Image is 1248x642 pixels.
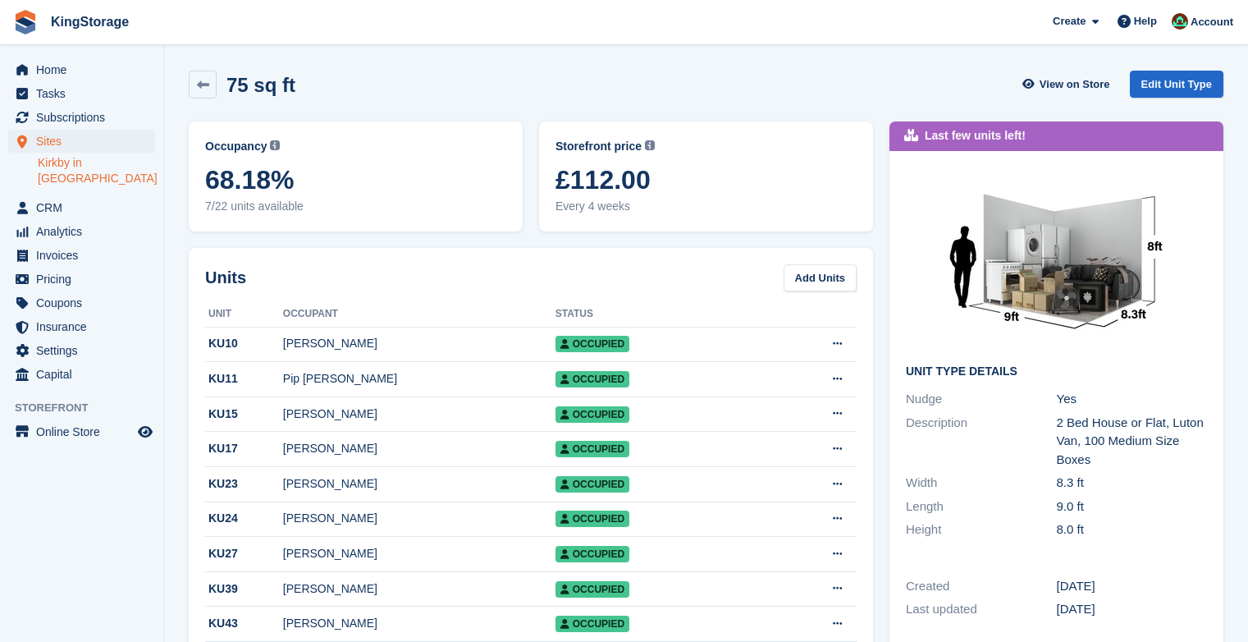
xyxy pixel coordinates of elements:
div: 2 Bed House or Flat, Luton Van, 100 Medium Size Boxes [1057,414,1208,470]
span: Invoices [36,244,135,267]
span: Online Store [36,420,135,443]
div: KU10 [205,335,283,352]
img: stora-icon-8386f47178a22dfd0bd8f6a31ec36ba5ce8667c1dd55bd0f319d3a0aa187defe.svg [13,10,38,34]
a: menu [8,268,155,291]
a: KingStorage [44,8,135,35]
div: [PERSON_NAME] [283,406,555,423]
a: Edit Unit Type [1130,71,1223,98]
div: [PERSON_NAME] [283,545,555,562]
span: Account [1191,14,1233,30]
span: 68.18% [205,165,506,195]
a: menu [8,58,155,81]
div: KU15 [205,406,283,423]
a: menu [8,339,155,362]
a: menu [8,244,155,267]
div: KU11 [205,370,283,387]
div: [PERSON_NAME] [283,615,555,632]
img: John King [1172,13,1188,30]
div: Last updated [906,600,1057,619]
a: Add Units [784,264,857,291]
img: icon-info-grey-7440780725fd019a000dd9b08b2336e03edf1995a4989e88bcd33f0948082b44.svg [270,140,280,150]
div: Yes [1057,390,1208,409]
a: menu [8,420,155,443]
a: menu [8,82,155,105]
span: Occupied [555,371,629,387]
div: 8.3 ft [1057,474,1208,493]
span: Occupied [555,476,629,493]
div: Height [906,520,1057,539]
div: Pip [PERSON_NAME] [283,370,555,387]
span: Sites [36,130,135,153]
span: Create [1053,13,1086,30]
span: View on Store [1040,76,1110,93]
span: Pricing [36,268,135,291]
span: Settings [36,339,135,362]
span: Capital [36,363,135,386]
div: Created [906,577,1057,596]
div: Nudge [906,390,1057,409]
span: Occupied [555,511,629,527]
a: menu [8,130,155,153]
a: menu [8,291,155,314]
span: Occupied [555,546,629,562]
span: Occupancy [205,138,267,155]
span: 7/22 units available [205,198,506,215]
span: Occupied [555,336,629,352]
a: menu [8,220,155,243]
span: Subscriptions [36,106,135,129]
a: menu [8,196,155,219]
span: Coupons [36,291,135,314]
div: KU17 [205,440,283,457]
img: 75-sqft-unit.jpg [934,167,1180,352]
span: Storefront [15,400,163,416]
div: KU39 [205,580,283,598]
span: Occupied [555,581,629,598]
span: Analytics [36,220,135,243]
th: Unit [205,301,283,328]
a: Kirkby in [GEOGRAPHIC_DATA] [38,155,155,186]
span: Every 4 weeks [555,198,857,215]
div: [PERSON_NAME] [283,510,555,527]
div: [DATE] [1057,600,1208,619]
div: KU43 [205,615,283,632]
span: £112.00 [555,165,857,195]
div: Width [906,474,1057,493]
div: 8.0 ft [1057,520,1208,539]
a: menu [8,106,155,129]
span: Occupied [555,616,629,632]
div: Description [906,414,1057,470]
span: Home [36,58,135,81]
span: Tasks [36,82,135,105]
div: Length [906,498,1057,516]
div: [PERSON_NAME] [283,475,555,493]
span: CRM [36,196,135,219]
span: Storefront price [555,138,642,155]
span: Occupied [555,406,629,423]
h2: 75 sq ft [226,74,295,96]
a: Preview store [135,422,155,442]
th: Occupant [283,301,555,328]
span: Occupied [555,441,629,457]
h2: Units [205,265,246,290]
div: KU24 [205,510,283,527]
a: menu [8,363,155,386]
th: Status [555,301,775,328]
div: [PERSON_NAME] [283,440,555,457]
div: [PERSON_NAME] [283,580,555,598]
div: KU23 [205,475,283,493]
div: 9.0 ft [1057,498,1208,516]
span: Help [1134,13,1157,30]
span: Insurance [36,315,135,338]
div: [DATE] [1057,577,1208,596]
h2: Unit Type details [906,365,1207,378]
img: icon-info-grey-7440780725fd019a000dd9b08b2336e03edf1995a4989e88bcd33f0948082b44.svg [645,140,655,150]
a: View on Store [1021,71,1117,98]
div: Last few units left! [925,127,1026,144]
a: menu [8,315,155,338]
div: KU27 [205,545,283,562]
div: [PERSON_NAME] [283,335,555,352]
